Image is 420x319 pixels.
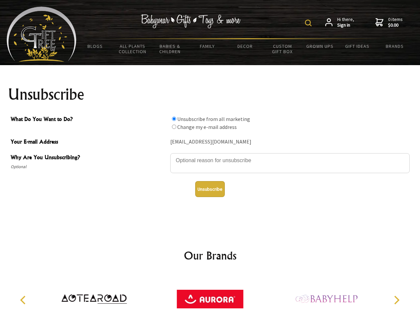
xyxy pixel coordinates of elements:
a: Decor [226,39,264,53]
a: Gift Ideas [339,39,376,53]
a: Brands [376,39,414,53]
input: What Do You Want to Do? [172,117,176,121]
span: Optional [11,163,167,171]
span: Hi there, [337,17,354,28]
a: BLOGS [76,39,114,53]
label: Change my e-mail address [177,124,237,130]
span: Your E-mail Address [11,138,167,147]
span: Why Are You Unsubscribing? [11,153,167,163]
textarea: Why Are You Unsubscribing? [170,153,410,173]
input: What Do You Want to Do? [172,125,176,129]
a: Grown Ups [301,39,339,53]
img: product search [305,20,312,26]
img: Babyware - Gifts - Toys and more... [7,7,76,62]
a: Family [189,39,226,53]
h2: Our Brands [13,248,407,264]
label: Unsubscribe from all marketing [177,116,250,122]
span: What Do You Want to Do? [11,115,167,125]
a: Custom Gift Box [264,39,301,58]
h1: Unsubscribe [8,86,412,102]
strong: $0.00 [388,22,403,28]
strong: Sign in [337,22,354,28]
a: All Plants Collection [114,39,152,58]
img: Babywear - Gifts - Toys & more [141,14,241,28]
button: Unsubscribe [195,181,225,197]
a: Babies & Children [151,39,189,58]
div: [EMAIL_ADDRESS][DOMAIN_NAME] [170,137,410,147]
button: Previous [17,293,31,307]
a: 0 items$0.00 [375,17,403,28]
button: Next [389,293,404,307]
a: Hi there,Sign in [325,17,354,28]
span: 0 items [388,16,403,28]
